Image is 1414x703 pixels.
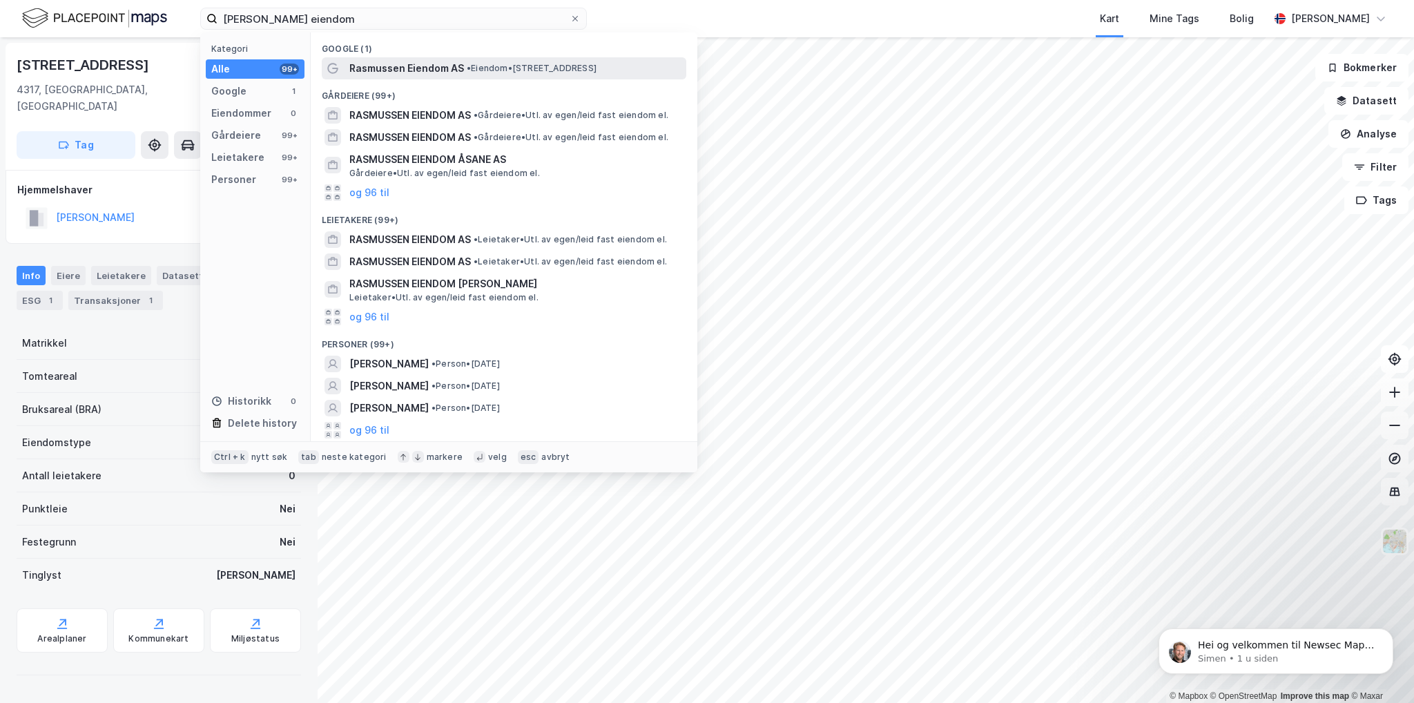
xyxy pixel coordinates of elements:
span: [PERSON_NAME] [349,378,429,394]
a: Mapbox [1170,691,1208,701]
div: neste kategori [322,452,387,463]
div: 99+ [280,64,299,75]
span: RASMUSSEN EIENDOM AS [349,107,471,124]
a: OpenStreetMap [1210,691,1277,701]
div: Gårdeiere (99+) [311,79,697,104]
div: avbryt [541,452,570,463]
div: Nei [280,534,296,550]
span: Gårdeiere • Utl. av egen/leid fast eiendom el. [474,132,668,143]
div: 0 [289,468,296,484]
div: esc [518,450,539,464]
button: Tag [17,131,135,159]
div: Eiendommer [211,105,271,122]
span: Leietaker • Utl. av egen/leid fast eiendom el. [474,256,667,267]
span: RASMUSSEN EIENDOM AS [349,253,471,270]
div: Info [17,266,46,285]
span: Eiendom • [STREET_ADDRESS] [467,63,597,74]
span: Leietaker • Utl. av egen/leid fast eiendom el. [474,234,667,245]
div: [PERSON_NAME] [216,567,296,584]
div: Google (1) [311,32,697,57]
div: Miljøstatus [231,633,280,644]
button: Filter [1342,153,1408,181]
div: 4317, [GEOGRAPHIC_DATA], [GEOGRAPHIC_DATA] [17,81,226,115]
div: [STREET_ADDRESS] [17,54,152,76]
div: Leietakere [211,149,264,166]
div: 1 [43,293,57,307]
span: • [474,256,478,267]
div: Kategori [211,44,304,54]
div: velg [488,452,507,463]
span: RASMUSSEN EIENDOM AS [349,129,471,146]
button: Datasett [1324,87,1408,115]
span: Person • [DATE] [432,403,500,414]
span: • [432,381,436,391]
div: 99+ [280,152,299,163]
span: • [432,358,436,369]
span: • [474,234,478,244]
span: Gårdeiere • Utl. av egen/leid fast eiendom el. [474,110,668,121]
div: Gårdeiere [211,127,261,144]
div: Hjemmelshaver [17,182,300,198]
button: og 96 til [349,184,389,201]
span: [PERSON_NAME] [349,400,429,416]
button: Bokmerker [1315,54,1408,81]
div: Transaksjoner [68,291,163,310]
div: Bolig [1230,10,1254,27]
div: Mine Tags [1150,10,1199,27]
div: Personer (99+) [311,328,697,353]
div: Alle [211,61,230,77]
div: Historikk [211,393,271,410]
div: Bruksareal (BRA) [22,401,101,418]
div: Eiere [51,266,86,285]
div: Festegrunn [22,534,76,550]
span: RASMUSSEN EIENDOM AS [349,231,471,248]
div: Google [211,83,246,99]
button: og 96 til [349,422,389,439]
div: ESG [17,291,63,310]
div: 0 [288,396,299,407]
span: [PERSON_NAME] [349,356,429,372]
div: Datasett [157,266,209,285]
button: Analyse [1328,120,1408,148]
div: Personer [211,171,256,188]
div: 1 [288,86,299,97]
span: • [432,403,436,413]
button: og 96 til [349,309,389,325]
img: logo.f888ab2527a4732fd821a326f86c7f29.svg [22,6,167,30]
span: Person • [DATE] [432,358,500,369]
div: Kommunekart [128,633,188,644]
div: Eiendomstype [22,434,91,451]
div: Ctrl + k [211,450,249,464]
div: Leietakere (99+) [311,204,697,229]
iframe: Intercom notifications melding [1138,599,1414,696]
div: Leietakere [91,266,151,285]
img: Z [1382,528,1408,555]
div: 1 [144,293,157,307]
div: 0 [288,108,299,119]
div: Antall leietakere [22,468,101,484]
div: nytt søk [251,452,288,463]
a: Improve this map [1281,691,1349,701]
div: Delete history [228,415,297,432]
div: 99+ [280,174,299,185]
div: Tomteareal [22,368,77,385]
div: Arealplaner [37,633,86,644]
span: • [467,63,471,73]
span: RASMUSSEN EIENDOM [PERSON_NAME] [349,276,681,292]
span: Rasmussen Eiendom AS [349,60,464,77]
div: Kart [1100,10,1119,27]
div: Matrikkel [22,335,67,351]
span: • [474,132,478,142]
div: Tinglyst [22,567,61,584]
span: Leietaker • Utl. av egen/leid fast eiendom el. [349,292,539,303]
div: markere [427,452,463,463]
span: Gårdeiere • Utl. av egen/leid fast eiendom el. [349,168,540,179]
div: tab [298,450,319,464]
div: Punktleie [22,501,68,517]
div: [PERSON_NAME] [1291,10,1370,27]
div: Nei [280,501,296,517]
